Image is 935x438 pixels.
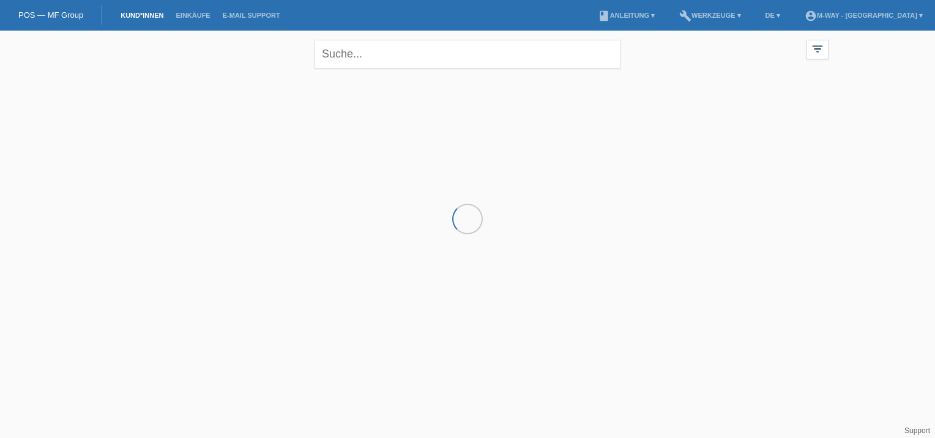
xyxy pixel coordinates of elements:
a: Einkäufe [169,12,216,19]
a: DE ▾ [759,12,786,19]
a: account_circlem-way - [GEOGRAPHIC_DATA] ▾ [799,12,929,19]
a: bookAnleitung ▾ [592,12,661,19]
i: account_circle [805,10,817,22]
a: Kund*innen [114,12,169,19]
a: POS — MF Group [18,10,83,20]
a: E-Mail Support [217,12,286,19]
i: book [598,10,610,22]
a: Support [904,426,930,435]
a: buildWerkzeuge ▾ [673,12,747,19]
i: filter_list [811,42,824,56]
input: Suche... [315,40,620,69]
i: build [679,10,691,22]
